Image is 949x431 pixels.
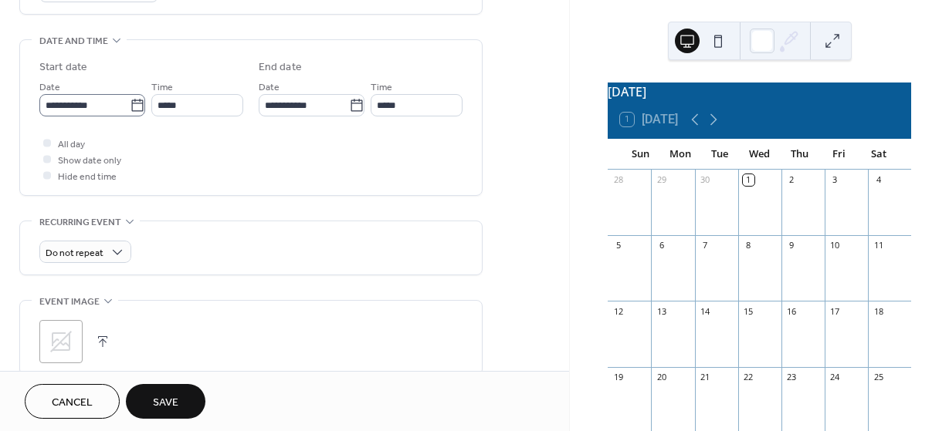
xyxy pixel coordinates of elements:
span: All day [58,136,85,153]
div: 9 [786,240,798,251]
div: 25 [873,372,884,383]
span: Event image [39,294,100,310]
div: 23 [786,372,798,383]
div: 6 [656,240,667,251]
div: 3 [829,174,841,186]
div: Wed [740,139,780,170]
div: 30 [700,174,711,186]
button: Cancel [25,384,120,419]
span: Do not repeat [46,244,103,262]
span: Date [259,79,280,96]
div: Sat [859,139,899,170]
div: 12 [612,305,624,317]
div: 18 [873,305,884,317]
div: 10 [829,240,841,251]
div: 8 [743,240,754,251]
div: 22 [743,372,754,383]
span: Cancel [52,395,93,411]
div: 13 [656,305,667,317]
div: 16 [786,305,798,317]
div: Start date [39,59,87,76]
div: End date [259,59,302,76]
span: Date [39,79,60,96]
div: 24 [829,372,841,383]
div: 20 [656,372,667,383]
div: 21 [700,372,711,383]
div: 29 [656,174,667,186]
div: Sun [620,139,660,170]
div: Fri [819,139,859,170]
div: Tue [700,139,740,170]
div: 15 [743,305,754,317]
div: 17 [829,305,841,317]
div: 7 [700,240,711,251]
div: Mon [660,139,700,170]
span: Hide end time [58,169,117,185]
div: 28 [612,174,624,186]
div: 14 [700,305,711,317]
span: Recurring event [39,214,121,231]
div: [DATE] [608,82,911,101]
div: Thu [779,139,819,170]
span: Time [371,79,392,96]
div: 5 [612,240,624,251]
div: 11 [873,240,884,251]
span: Show date only [58,153,121,169]
span: Time [151,79,173,96]
div: 1 [743,174,754,186]
div: 4 [873,174,884,186]
button: Save [126,384,205,419]
span: Save [153,395,178,411]
div: 19 [612,372,624,383]
div: ; [39,320,83,363]
div: 2 [786,174,798,186]
span: Date and time [39,33,108,49]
